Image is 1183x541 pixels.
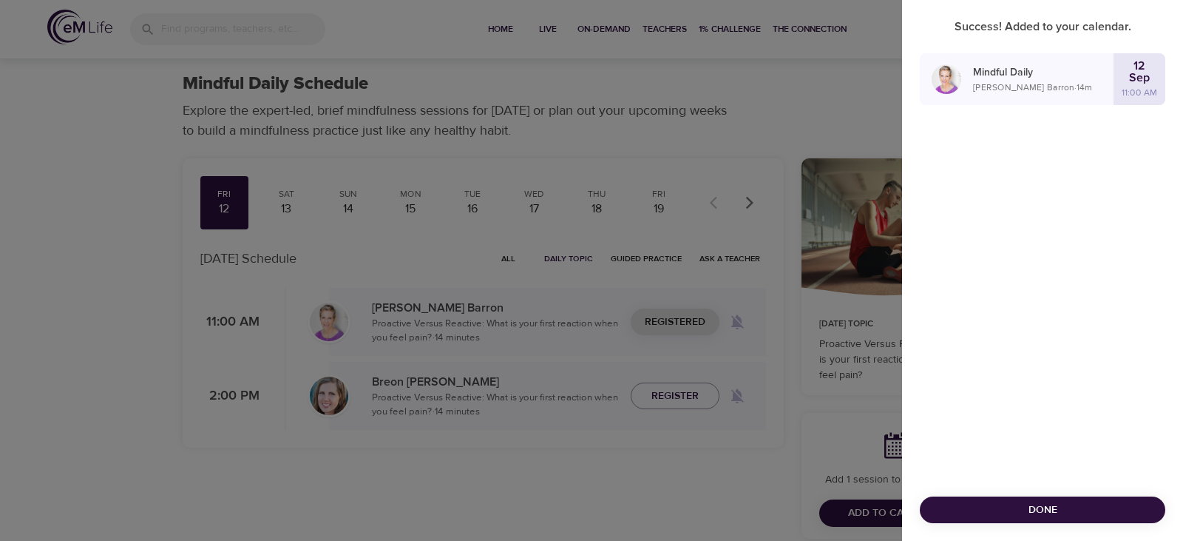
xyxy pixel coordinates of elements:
[1129,72,1150,84] p: Sep
[973,65,1113,81] p: Mindful Daily
[932,501,1153,520] span: Done
[920,18,1165,36] p: Success! Added to your calendar.
[1133,60,1145,72] p: 12
[973,81,1113,94] p: [PERSON_NAME] Barron · 14 m
[932,64,961,94] img: kellyb.jpg
[920,497,1165,524] button: Done
[1122,86,1157,99] p: 11:00 AM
